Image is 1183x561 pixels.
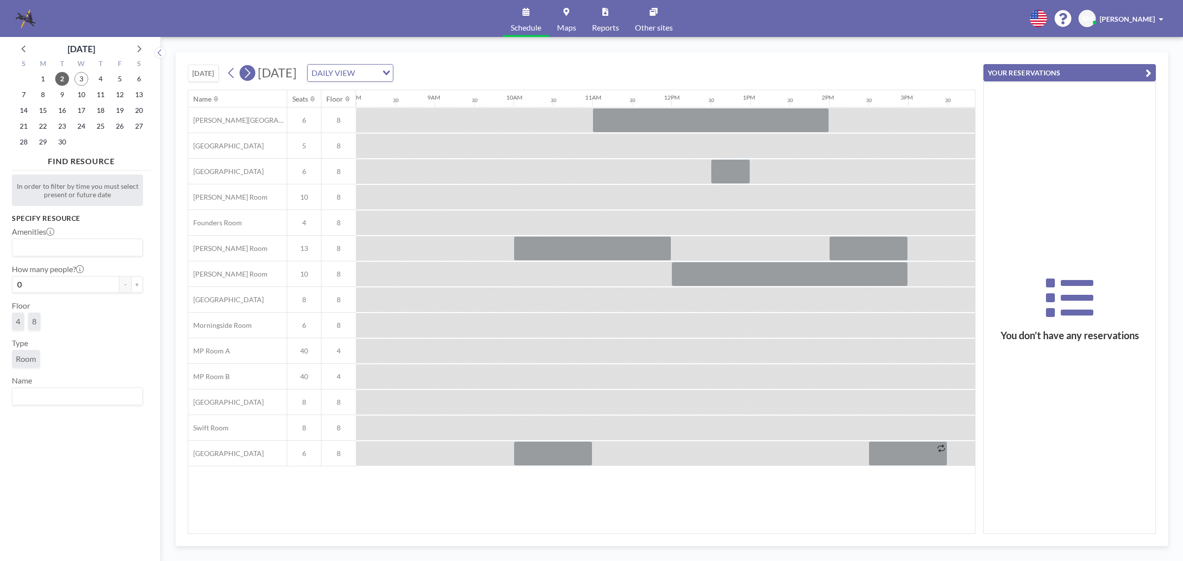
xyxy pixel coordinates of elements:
[94,104,107,117] span: Thursday, September 18, 2025
[292,95,308,104] div: Seats
[287,244,321,253] span: 13
[12,214,143,223] h3: Specify resource
[551,97,557,104] div: 30
[585,94,601,101] div: 11AM
[321,372,356,381] span: 4
[1100,15,1155,23] span: [PERSON_NAME]
[866,97,872,104] div: 30
[16,316,20,326] span: 4
[188,65,219,82] button: [DATE]
[321,218,356,227] span: 8
[188,167,264,176] span: [GEOGRAPHIC_DATA]
[188,193,268,202] span: [PERSON_NAME] Room
[55,135,69,149] span: Tuesday, September 30, 2025
[55,72,69,86] span: Tuesday, September 2, 2025
[188,347,230,355] span: MP Room A
[321,244,356,253] span: 8
[12,175,143,206] div: In order to filter by time you must select present or future date
[321,295,356,304] span: 8
[188,244,268,253] span: [PERSON_NAME] Room
[708,97,714,104] div: 30
[113,104,127,117] span: Friday, September 19, 2025
[113,72,127,86] span: Friday, September 5, 2025
[16,354,36,364] span: Room
[34,58,53,71] div: M
[119,276,131,293] button: -
[321,449,356,458] span: 8
[287,193,321,202] span: 10
[310,67,357,79] span: DAILY VIEW
[188,218,242,227] span: Founders Room
[188,116,287,125] span: [PERSON_NAME][GEOGRAPHIC_DATA]
[287,116,321,125] span: 6
[188,398,264,407] span: [GEOGRAPHIC_DATA]
[55,104,69,117] span: Tuesday, September 16, 2025
[287,347,321,355] span: 40
[308,65,393,81] div: Search for option
[113,119,127,133] span: Friday, September 26, 2025
[1082,14,1093,23] span: BM
[36,88,50,102] span: Monday, September 8, 2025
[132,119,146,133] span: Saturday, September 27, 2025
[188,449,264,458] span: [GEOGRAPHIC_DATA]
[12,301,30,311] label: Floor
[131,276,143,293] button: +
[557,24,576,32] span: Maps
[358,67,377,79] input: Search for option
[321,423,356,432] span: 8
[132,72,146,86] span: Saturday, September 6, 2025
[984,329,1155,342] h3: You don’t have any reservations
[787,97,793,104] div: 30
[427,94,440,101] div: 9AM
[629,97,635,104] div: 30
[32,316,36,326] span: 8
[188,141,264,150] span: [GEOGRAPHIC_DATA]
[983,64,1156,81] button: YOUR RESERVATIONS
[822,94,834,101] div: 2PM
[511,24,541,32] span: Schedule
[321,116,356,125] span: 8
[287,218,321,227] span: 4
[12,227,54,237] label: Amenities
[188,270,268,279] span: [PERSON_NAME] Room
[17,119,31,133] span: Sunday, September 21, 2025
[74,104,88,117] span: Wednesday, September 17, 2025
[188,423,229,432] span: Swift Room
[188,372,230,381] span: MP Room B
[132,88,146,102] span: Saturday, September 13, 2025
[36,104,50,117] span: Monday, September 15, 2025
[14,58,34,71] div: S
[36,72,50,86] span: Monday, September 1, 2025
[94,72,107,86] span: Thursday, September 4, 2025
[321,141,356,150] span: 8
[945,97,951,104] div: 30
[94,88,107,102] span: Thursday, September 11, 2025
[17,135,31,149] span: Sunday, September 28, 2025
[36,119,50,133] span: Monday, September 22, 2025
[132,104,146,117] span: Saturday, September 20, 2025
[321,270,356,279] span: 8
[287,321,321,330] span: 6
[287,372,321,381] span: 40
[321,193,356,202] span: 8
[74,72,88,86] span: Wednesday, September 3, 2025
[193,95,211,104] div: Name
[258,65,297,80] span: [DATE]
[36,135,50,149] span: Monday, September 29, 2025
[901,94,913,101] div: 3PM
[55,119,69,133] span: Tuesday, September 23, 2025
[12,264,84,274] label: How many people?
[17,88,31,102] span: Sunday, September 7, 2025
[94,119,107,133] span: Thursday, September 25, 2025
[287,167,321,176] span: 6
[393,97,399,104] div: 30
[188,321,252,330] span: Morningside Room
[287,423,321,432] span: 8
[68,42,95,56] div: [DATE]
[16,9,35,29] img: organization-logo
[635,24,673,32] span: Other sites
[321,167,356,176] span: 8
[72,58,91,71] div: W
[91,58,110,71] div: T
[664,94,680,101] div: 12PM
